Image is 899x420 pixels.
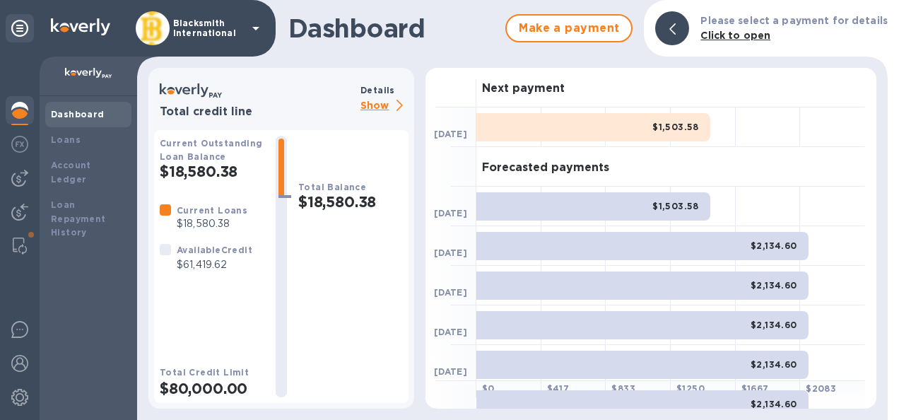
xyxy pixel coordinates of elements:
[505,14,633,42] button: Make a payment
[6,14,34,42] div: Unpin categories
[288,13,498,43] h1: Dashboard
[434,287,467,298] b: [DATE]
[434,129,467,139] b: [DATE]
[751,399,797,409] b: $2,134.60
[51,109,105,119] b: Dashboard
[751,280,797,291] b: $2,134.60
[611,383,635,394] b: $ 833
[751,359,797,370] b: $2,134.60
[51,199,106,238] b: Loan Repayment History
[11,136,28,153] img: Foreign exchange
[177,245,252,255] b: Available Credit
[160,163,264,180] h2: $18,580.38
[482,161,609,175] h3: Forecasted payments
[652,122,699,132] b: $1,503.58
[298,193,403,211] h2: $18,580.38
[177,216,247,231] p: $18,580.38
[806,383,836,394] b: $ 2083
[160,138,263,162] b: Current Outstanding Loan Balance
[160,367,249,378] b: Total Credit Limit
[51,134,81,145] b: Loans
[160,105,355,119] h3: Total credit line
[51,18,110,35] img: Logo
[360,98,409,115] p: Show
[434,208,467,218] b: [DATE]
[434,247,467,258] b: [DATE]
[298,182,366,192] b: Total Balance
[676,383,705,394] b: $ 1250
[482,82,565,95] h3: Next payment
[51,160,91,185] b: Account Ledger
[360,85,395,95] b: Details
[177,257,252,272] p: $61,419.62
[482,383,495,394] b: $ 0
[547,383,570,394] b: $ 417
[751,320,797,330] b: $2,134.60
[652,201,699,211] b: $1,503.58
[173,18,244,38] p: Blacksmith International
[177,205,247,216] b: Current Loans
[741,383,769,394] b: $ 1667
[160,380,264,397] h2: $80,000.00
[434,366,467,377] b: [DATE]
[434,327,467,337] b: [DATE]
[700,15,888,26] b: Please select a payment for details
[751,240,797,251] b: $2,134.60
[700,30,770,41] b: Click to open
[518,20,620,37] span: Make a payment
